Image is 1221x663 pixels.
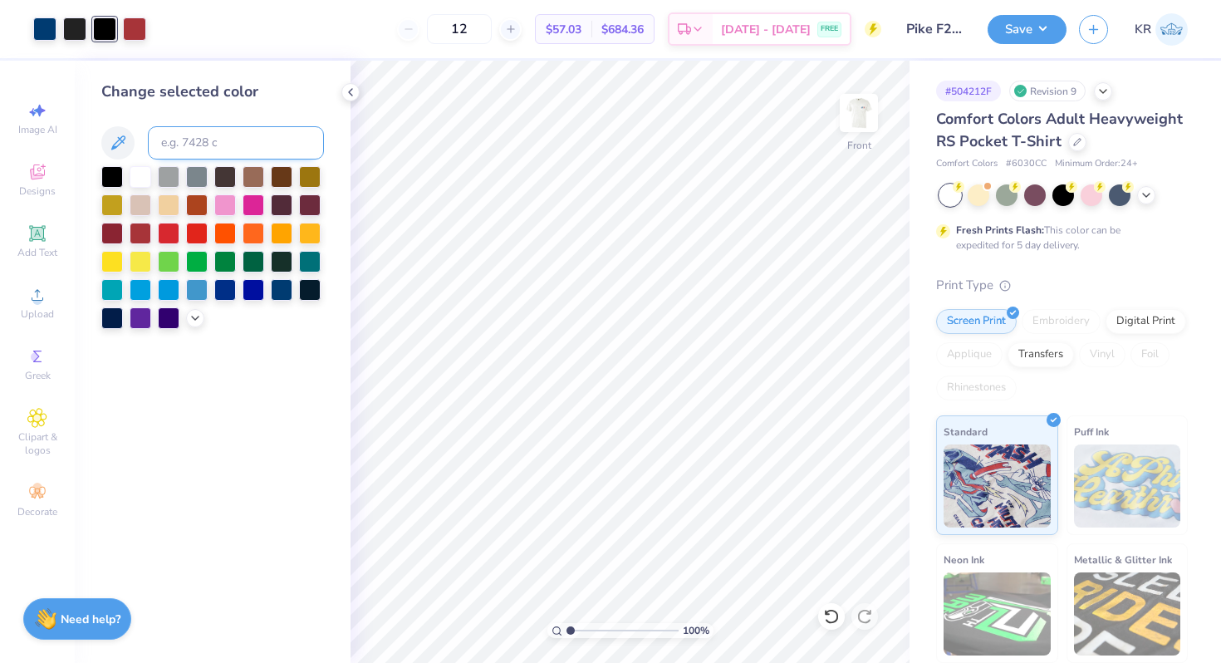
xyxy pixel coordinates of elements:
[988,15,1067,44] button: Save
[148,126,324,160] input: e.g. 7428 c
[101,81,324,103] div: Change selected color
[956,223,1160,253] div: This color can be expedited for 5 day delivery.
[936,276,1188,295] div: Print Type
[546,21,581,38] span: $57.03
[18,123,57,136] span: Image AI
[944,572,1051,656] img: Neon Ink
[1074,572,1181,656] img: Metallic & Glitter Ink
[1135,20,1151,39] span: KR
[17,505,57,518] span: Decorate
[1008,342,1074,367] div: Transfers
[1009,81,1086,101] div: Revision 9
[1130,342,1170,367] div: Foil
[427,14,492,44] input: – –
[601,21,644,38] span: $684.36
[936,109,1183,151] span: Comfort Colors Adult Heavyweight RS Pocket T-Shirt
[1155,13,1188,46] img: Kaylee Rivera
[21,307,54,321] span: Upload
[1074,423,1109,440] span: Puff Ink
[936,309,1017,334] div: Screen Print
[1074,444,1181,528] img: Puff Ink
[1079,342,1125,367] div: Vinyl
[936,342,1003,367] div: Applique
[842,96,875,130] img: Front
[944,551,984,568] span: Neon Ink
[894,12,975,46] input: Untitled Design
[17,246,57,259] span: Add Text
[1022,309,1101,334] div: Embroidery
[721,21,811,38] span: [DATE] - [DATE]
[821,23,838,35] span: FREE
[25,369,51,382] span: Greek
[1135,13,1188,46] a: KR
[936,376,1017,400] div: Rhinestones
[1074,551,1172,568] span: Metallic & Glitter Ink
[944,444,1051,528] img: Standard
[847,138,871,153] div: Front
[936,157,998,171] span: Comfort Colors
[944,423,988,440] span: Standard
[936,81,1001,101] div: # 504212F
[1055,157,1138,171] span: Minimum Order: 24 +
[1006,157,1047,171] span: # 6030CC
[683,623,709,638] span: 100 %
[8,430,66,457] span: Clipart & logos
[19,184,56,198] span: Designs
[61,611,120,627] strong: Need help?
[956,223,1044,237] strong: Fresh Prints Flash:
[1106,309,1186,334] div: Digital Print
